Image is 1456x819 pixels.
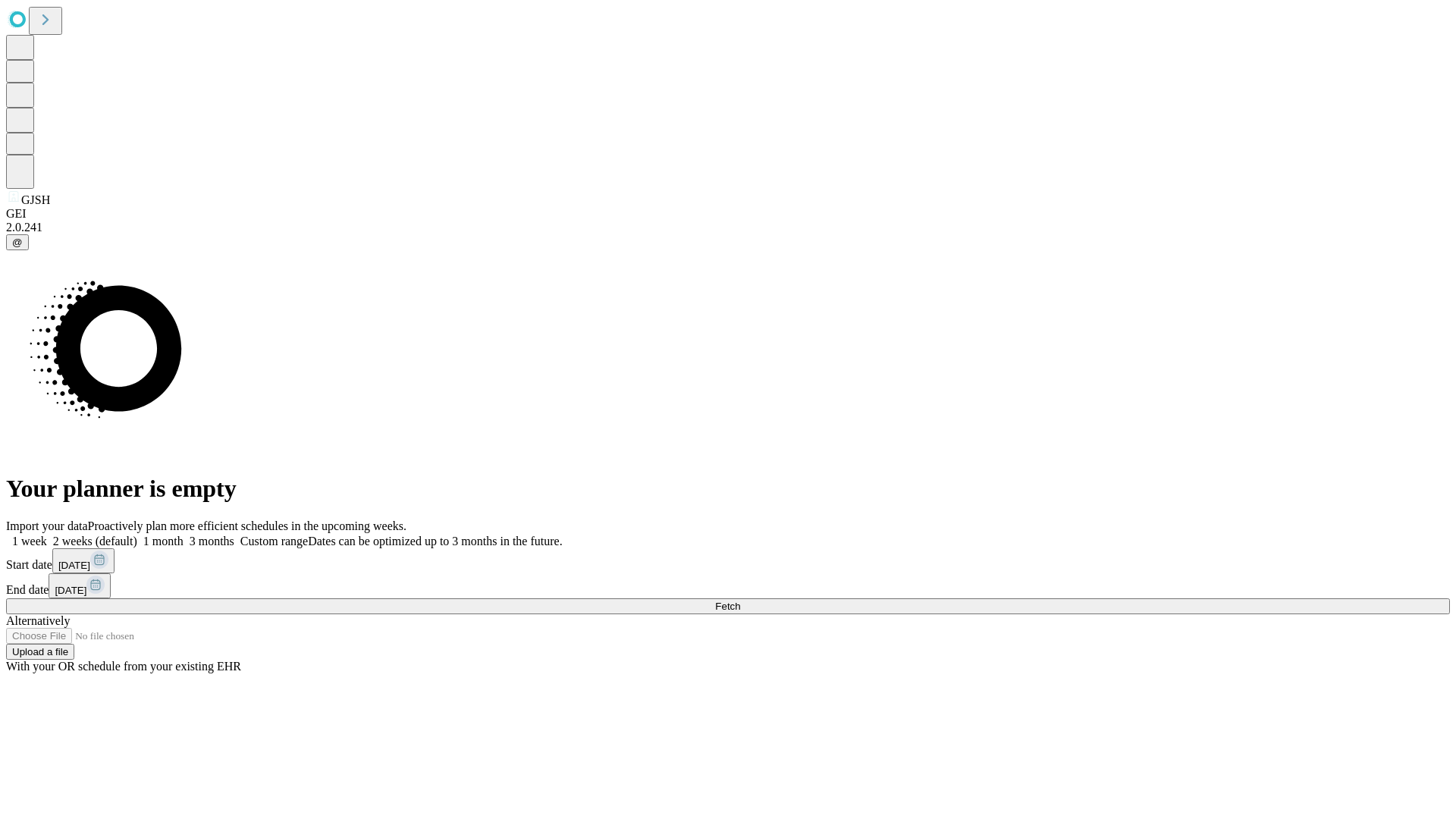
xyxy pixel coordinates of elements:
span: Custom range [240,535,308,548]
span: 3 months [190,535,234,548]
span: Import your data [6,519,88,532]
span: 1 month [143,535,184,548]
span: GJSH [21,193,50,206]
span: Fetch [715,601,740,612]
h1: Your planner is empty [6,475,1450,503]
span: Dates can be optimized up to 3 months in the future. [308,535,562,548]
span: Alternatively [6,614,70,627]
span: Proactively plan more efficient schedules in the upcoming weeks. [88,519,406,532]
button: @ [6,234,29,250]
button: [DATE] [49,573,111,598]
span: 1 week [12,535,47,548]
div: End date [6,573,1450,598]
span: [DATE] [58,560,90,571]
button: Upload a file [6,644,74,660]
div: GEI [6,207,1450,221]
span: [DATE] [55,585,86,596]
span: @ [12,237,23,248]
button: [DATE] [52,548,115,573]
div: Start date [6,548,1450,573]
div: 2.0.241 [6,221,1450,234]
span: 2 weeks (default) [53,535,137,548]
button: Fetch [6,598,1450,614]
span: With your OR schedule from your existing EHR [6,660,241,673]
